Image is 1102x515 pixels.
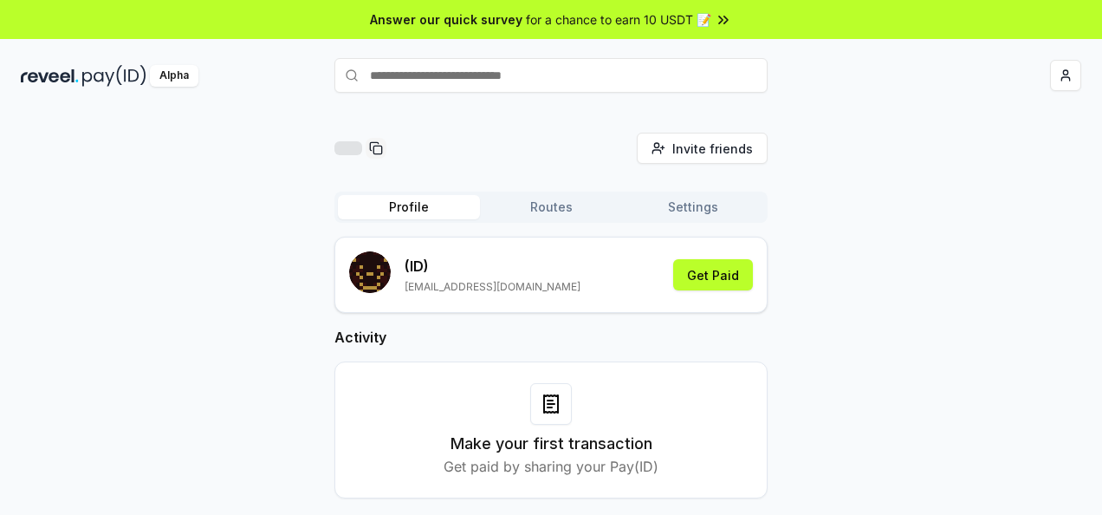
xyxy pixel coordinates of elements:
p: (ID) [405,256,580,277]
div: Alpha [150,65,198,87]
img: pay_id [82,65,146,87]
span: Invite friends [672,140,753,158]
span: for a chance to earn 10 USDT 📝 [526,10,711,29]
p: Get paid by sharing your Pay(ID) [444,456,658,477]
h2: Activity [334,327,768,348]
img: reveel_dark [21,65,79,87]
button: Invite friends [637,133,768,164]
p: [EMAIL_ADDRESS][DOMAIN_NAME] [405,280,580,294]
h3: Make your first transaction [451,432,652,456]
span: Answer our quick survey [370,10,522,29]
button: Get Paid [673,259,753,290]
button: Profile [338,195,480,219]
button: Routes [480,195,622,219]
button: Settings [622,195,764,219]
